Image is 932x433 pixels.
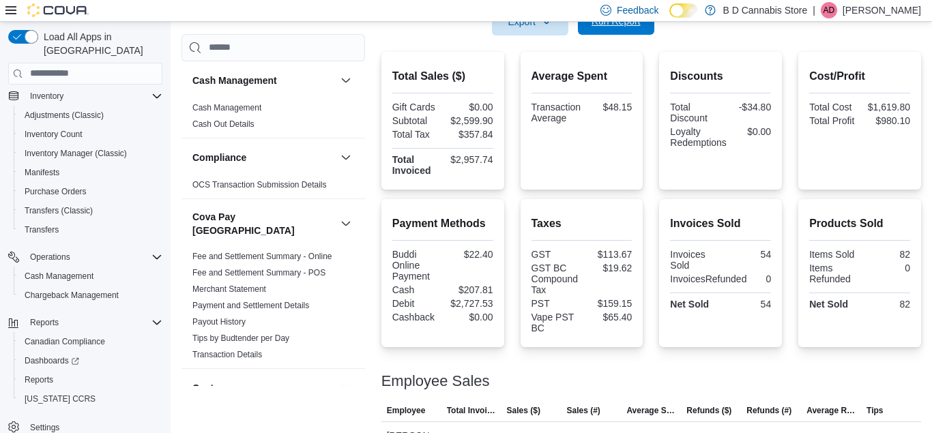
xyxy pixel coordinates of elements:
[192,180,327,190] a: OCS Transaction Submission Details
[531,215,632,232] h2: Taxes
[192,103,261,113] a: Cash Management
[192,349,262,360] span: Transaction Details
[19,268,162,284] span: Cash Management
[338,149,354,166] button: Compliance
[14,163,168,182] button: Manifests
[19,391,162,407] span: Washington CCRS
[392,312,440,323] div: Cashback
[14,144,168,163] button: Inventory Manager (Classic)
[14,201,168,220] button: Transfers (Classic)
[14,389,168,408] button: [US_STATE] CCRS
[338,380,354,396] button: Customer
[392,154,431,176] strong: Total Invoiced
[192,74,335,87] button: Cash Management
[14,220,168,239] button: Transfers
[392,284,440,295] div: Cash
[192,284,266,295] span: Merchant Statement
[19,333,111,350] a: Canadian Compliance
[192,301,309,310] a: Payment and Settlement Details
[19,222,64,238] a: Transfers
[25,314,162,331] span: Reports
[446,154,493,165] div: $2,957.74
[30,91,63,102] span: Inventory
[531,102,581,123] div: Transaction Average
[531,249,579,260] div: GST
[809,215,910,232] h2: Products Sold
[192,251,332,262] span: Fee and Settlement Summary - Online
[14,125,168,144] button: Inventory Count
[192,350,262,359] a: Transaction Details
[192,300,309,311] span: Payment and Settlement Details
[19,126,88,143] a: Inventory Count
[19,353,85,369] a: Dashboards
[192,333,289,343] a: Tips by Budtender per Day
[809,299,848,310] strong: Net Sold
[25,314,64,331] button: Reports
[862,102,910,113] div: $1,619.80
[584,298,632,309] div: $159.15
[584,263,632,273] div: $19.62
[30,252,70,263] span: Operations
[192,267,325,278] span: Fee and Settlement Summary - POS
[25,224,59,235] span: Transfers
[670,126,727,148] div: Loyalty Redemptions
[862,115,910,126] div: $980.10
[531,298,579,309] div: PST
[192,268,325,278] a: Fee and Settlement Summary - POS
[192,333,289,344] span: Tips by Budtender per Day
[38,30,162,57] span: Load All Apps in [GEOGRAPHIC_DATA]
[19,183,162,200] span: Purchase Orders
[3,248,168,267] button: Operations
[19,391,101,407] a: [US_STATE] CCRS
[446,115,493,126] div: $2,599.90
[446,298,493,309] div: $2,727.53
[25,249,76,265] button: Operations
[809,249,857,260] div: Items Sold
[387,405,426,416] span: Employee
[19,203,162,219] span: Transfers (Classic)
[531,68,632,85] h2: Average Spent
[25,393,96,404] span: [US_STATE] CCRS
[446,284,493,295] div: $207.81
[14,286,168,305] button: Chargeback Management
[723,102,771,113] div: -$34.80
[500,8,560,35] span: Export
[192,74,277,87] h3: Cash Management
[25,374,53,385] span: Reports
[670,249,718,271] div: Invoices Sold
[25,205,93,216] span: Transfers (Classic)
[338,215,354,232] button: Cova Pay [GEOGRAPHIC_DATA]
[446,129,493,140] div: $357.84
[19,164,162,181] span: Manifests
[723,2,807,18] p: B D Cannabis Store
[447,405,496,416] span: Total Invoiced
[19,333,162,350] span: Canadian Compliance
[25,129,83,140] span: Inventory Count
[30,317,59,328] span: Reports
[686,405,731,416] span: Refunds ($)
[824,2,835,18] span: AD
[25,290,119,301] span: Chargeback Management
[19,372,162,388] span: Reports
[19,203,98,219] a: Transfers (Classic)
[732,126,771,137] div: $0.00
[25,271,93,282] span: Cash Management
[192,210,335,237] button: Cova Pay [GEOGRAPHIC_DATA]
[181,248,365,368] div: Cova Pay [GEOGRAPHIC_DATA]
[670,102,718,123] div: Total Discount
[392,115,440,126] div: Subtotal
[670,215,771,232] h2: Invoices Sold
[30,422,59,433] span: Settings
[821,2,837,18] div: Aman Dhillon
[19,145,162,162] span: Inventory Manager (Classic)
[192,119,254,129] a: Cash Out Details
[14,351,168,370] a: Dashboards
[586,102,632,113] div: $48.15
[192,316,246,327] span: Payout History
[192,284,266,294] a: Merchant Statement
[25,249,162,265] span: Operations
[492,8,568,35] button: Export
[626,405,675,416] span: Average Sale
[867,405,883,416] span: Tips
